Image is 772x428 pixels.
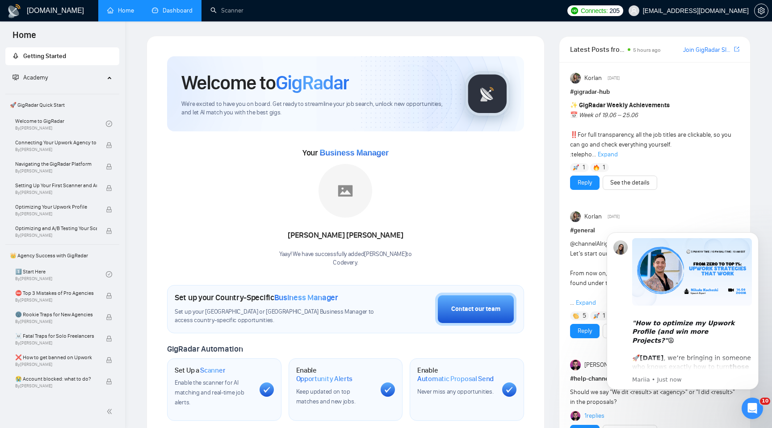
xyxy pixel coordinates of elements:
img: placeholder.png [319,164,372,218]
span: lock [106,314,112,320]
span: Latest Posts from the GigRadar Community [570,44,625,55]
span: setting [755,7,768,14]
iframe: Intercom live chat [742,398,763,419]
span: Navigating the GigRadar Platform [15,159,97,168]
img: Rodrigo Nask [571,411,580,421]
span: 😭 Account blocked: what to do? [15,374,97,383]
span: GigRadar [276,71,349,95]
span: 205 [609,6,619,16]
span: By [PERSON_NAME] [15,211,97,217]
span: lock [106,293,112,299]
h1: # gigradar-hub [570,87,739,97]
span: 5 [583,311,586,320]
span: lock [106,357,112,363]
span: 🌚 Rookie Traps for New Agencies [15,310,97,319]
span: double-left [106,407,115,416]
span: GigRadar Automation [167,344,243,354]
span: check-circle [106,121,112,127]
span: Optimizing Your Upwork Profile [15,202,97,211]
span: ‼️ [570,131,578,138]
span: fund-projection-screen [13,74,19,80]
span: Business Manager [319,148,388,157]
span: ❌ How to get banned on Upwork [15,353,97,362]
span: Setting Up Your First Scanner and Auto-Bidder [15,181,97,190]
span: lock [106,164,112,170]
a: export [734,45,739,54]
span: 🚀 GigRadar Quick Start [6,96,118,114]
span: We're excited to have you on board. Get ready to streamline your job search, unlock new opportuni... [181,100,451,117]
span: By [PERSON_NAME] [15,362,97,367]
span: @channel [570,240,596,248]
em: Week of 19.06 – 25.06 [579,111,638,119]
span: rocket [13,53,19,59]
a: Reply [578,178,592,188]
span: Should we say "We dit <result> at <agency>" or "I did <result>" in the proposals? [570,388,735,406]
h1: Enable [296,366,374,383]
img: gigradar-logo.png [465,71,510,116]
span: 👑 Agency Success with GigRadar [6,247,118,264]
iframe: Intercom notifications message [593,219,772,404]
h1: Enable [417,366,495,383]
span: lock [106,378,112,385]
button: Contact our team [435,293,516,326]
span: [PERSON_NAME] [584,360,628,370]
button: setting [754,4,768,18]
img: 🚀 [573,164,579,171]
button: Reply [570,324,600,338]
span: 5 hours ago [633,47,661,53]
span: 1 [603,163,605,172]
span: [DATE] [608,213,620,221]
a: Reply [578,326,592,336]
span: lock [106,206,112,213]
span: By [PERSON_NAME] [15,168,97,174]
span: Enable the scanner for AI matching and real-time job alerts. [175,379,244,406]
h1: Welcome to [181,71,349,95]
a: Join GigRadar Slack Community [683,45,732,55]
img: 👏 [573,313,579,319]
a: See the details [610,178,650,188]
button: See the details [603,176,657,190]
span: Business Manager [274,293,338,302]
span: lock [106,228,112,234]
a: setting [754,7,768,14]
span: check-circle [106,271,112,277]
span: export [734,46,739,53]
img: Korlan [570,211,581,222]
img: 🔥 [593,164,600,171]
span: By [PERSON_NAME] [15,319,97,324]
div: [PERSON_NAME] [PERSON_NAME] [279,228,412,243]
span: Alright, friends, here we go! Let’s start our yaaaay! :catt: From now on, everything related to o... [570,240,726,306]
span: By [PERSON_NAME] [15,233,97,238]
span: By [PERSON_NAME] [15,298,97,303]
span: Opportunity Alerts [296,374,353,383]
img: logo [7,4,21,18]
a: dashboardDashboard [152,7,193,14]
span: Academy [23,74,48,81]
span: Korlan [584,73,602,83]
span: Korlan [584,212,602,222]
img: Rodrigo Nask [570,360,581,370]
div: Yaay! We have successfully added [PERSON_NAME] to [279,250,412,267]
span: lock [106,142,112,148]
a: Welcome to GigRadarBy[PERSON_NAME] [15,114,106,134]
span: ☠️ Fatal Traps for Solo Freelancers [15,331,97,340]
span: Connecting Your Upwork Agency to GigRadar [15,138,97,147]
span: Automatic Proposal Send [417,374,494,383]
span: 10 [760,398,770,405]
a: 1️⃣ Start HereBy[PERSON_NAME] [15,264,106,284]
span: Set up your [GEOGRAPHIC_DATA] or [GEOGRAPHIC_DATA] Business Manager to access country-specific op... [175,308,380,325]
li: Getting Started [5,47,119,65]
span: By [PERSON_NAME] [15,190,97,195]
img: upwork-logo.png [571,7,578,14]
span: 📅 [570,111,578,119]
span: Academy [13,74,48,81]
span: Keep updated on top matches and new jobs. [296,388,356,405]
span: Connects: [581,6,608,16]
a: searchScanner [210,7,243,14]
